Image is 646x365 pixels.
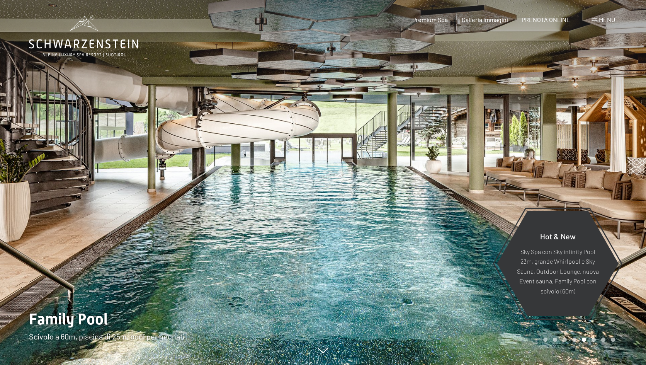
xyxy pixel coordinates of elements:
div: Carousel Page 1 [543,338,547,342]
span: Menu [599,16,615,23]
p: Sky Spa con Sky infinity Pool 23m, grande Whirlpool e Sky Sauna, Outdoor Lounge, nuova Event saun... [516,246,600,296]
a: Hot & New Sky Spa con Sky infinity Pool 23m, grande Whirlpool e Sky Sauna, Outdoor Lounge, nuova ... [496,210,619,317]
div: Carousel Pagination [541,338,615,342]
div: Carousel Page 4 [572,338,576,342]
a: Premium Spa [412,16,448,23]
div: Carousel Page 8 [611,338,615,342]
div: Carousel Page 2 [553,338,557,342]
div: Carousel Page 3 [563,338,567,342]
a: PRENOTA ONLINE [522,16,570,23]
div: Carousel Page 5 (Current Slide) [582,338,586,342]
div: Carousel Page 7 [601,338,605,342]
a: Galleria immagini [462,16,508,23]
span: Hot & New [540,231,576,240]
div: Carousel Page 6 [592,338,596,342]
